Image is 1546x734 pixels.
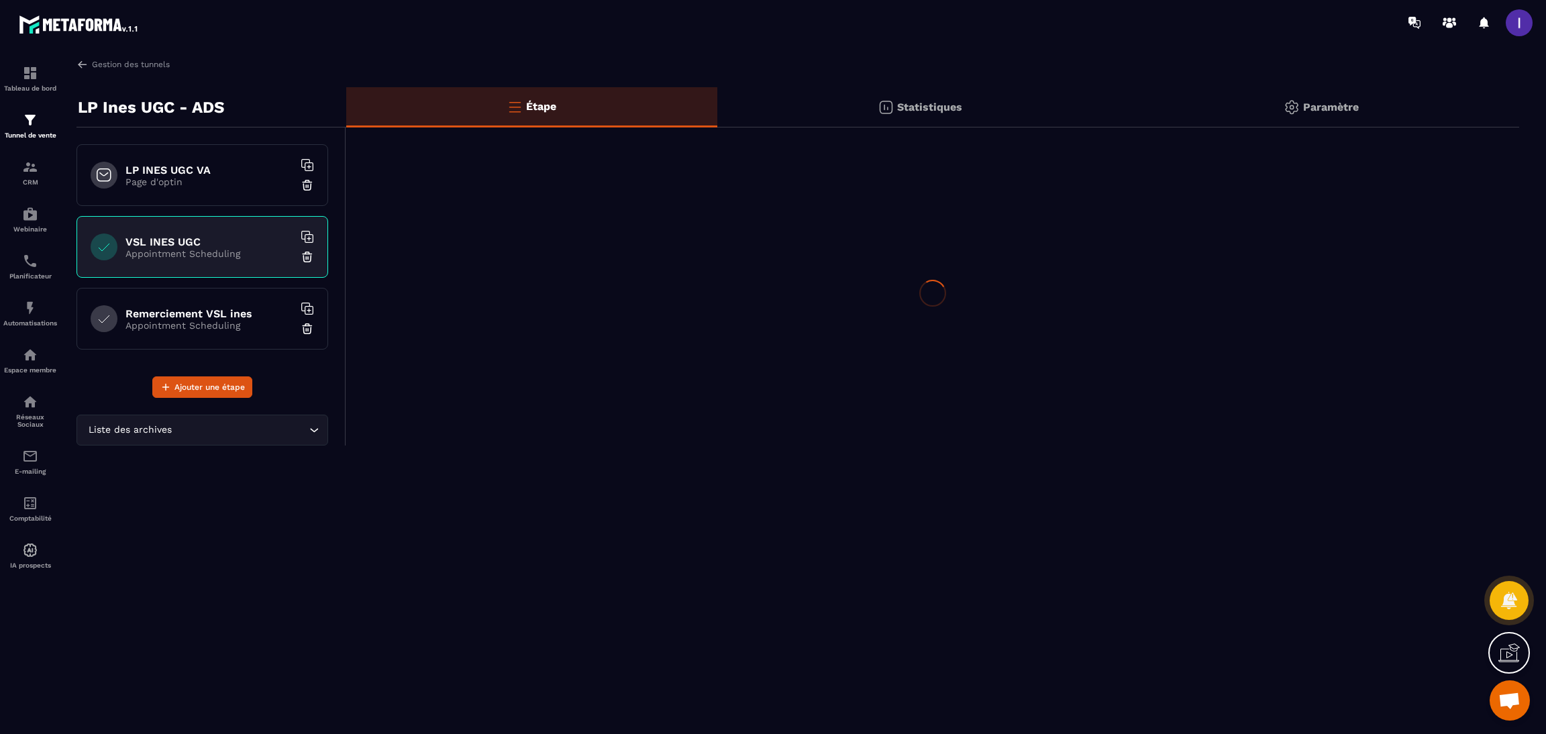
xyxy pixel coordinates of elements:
a: automationsautomationsWebinaire [3,196,57,243]
p: Webinaire [3,225,57,233]
a: Ouvrir le chat [1490,680,1530,721]
a: schedulerschedulerPlanificateur [3,243,57,290]
span: Liste des archives [85,423,174,437]
a: automationsautomationsEspace membre [3,337,57,384]
a: accountantaccountantComptabilité [3,485,57,532]
img: automations [22,542,38,558]
img: bars-o.4a397970.svg [507,99,523,115]
img: trash [301,178,314,192]
img: accountant [22,495,38,511]
img: setting-gr.5f69749f.svg [1284,99,1300,115]
p: Page d'optin [125,176,293,187]
h6: LP INES UGC VA [125,164,293,176]
a: formationformationCRM [3,149,57,196]
img: email [22,448,38,464]
p: Paramètre [1303,101,1359,113]
img: formation [22,159,38,175]
p: Planificateur [3,272,57,280]
a: automationsautomationsAutomatisations [3,290,57,337]
img: stats.20deebd0.svg [878,99,894,115]
p: Espace membre [3,366,57,374]
p: IA prospects [3,562,57,569]
a: emailemailE-mailing [3,438,57,485]
p: E-mailing [3,468,57,475]
input: Search for option [174,423,306,437]
h6: VSL INES UGC [125,235,293,248]
img: formation [22,65,38,81]
p: Appointment Scheduling [125,320,293,331]
p: Étape [526,100,556,113]
img: formation [22,112,38,128]
p: Tableau de bord [3,85,57,92]
div: Search for option [76,415,328,445]
p: CRM [3,178,57,186]
a: formationformationTunnel de vente [3,102,57,149]
p: Appointment Scheduling [125,248,293,259]
img: automations [22,347,38,363]
span: Ajouter une étape [174,380,245,394]
p: Statistiques [897,101,962,113]
p: Automatisations [3,319,57,327]
p: Tunnel de vente [3,132,57,139]
img: automations [22,206,38,222]
img: logo [19,12,140,36]
img: automations [22,300,38,316]
a: social-networksocial-networkRéseaux Sociaux [3,384,57,438]
img: scheduler [22,253,38,269]
h6: Remerciement VSL ines [125,307,293,320]
img: trash [301,322,314,335]
p: Réseaux Sociaux [3,413,57,428]
p: Comptabilité [3,515,57,522]
a: Gestion des tunnels [76,58,170,70]
a: formationformationTableau de bord [3,55,57,102]
img: social-network [22,394,38,410]
button: Ajouter une étape [152,376,252,398]
img: trash [301,250,314,264]
img: arrow [76,58,89,70]
p: LP Ines UGC - ADS [78,94,224,121]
